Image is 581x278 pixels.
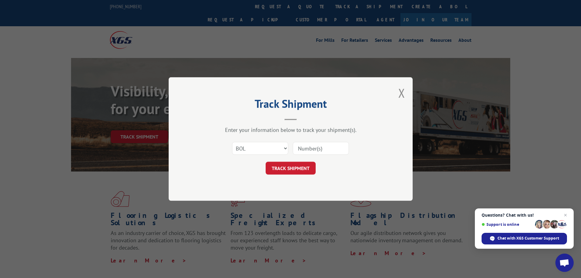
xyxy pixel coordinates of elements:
span: Chat with XGS Customer Support [497,236,559,241]
span: Close chat [562,211,569,219]
span: Questions? Chat with us! [482,213,567,218]
span: Support is online [482,222,533,227]
button: Close modal [398,85,405,101]
div: Chat with XGS Customer Support [482,233,567,244]
input: Number(s) [293,142,349,155]
button: TRACK SHIPMENT [266,162,316,175]
div: Enter your information below to track your shipment(s). [199,126,382,133]
div: Open chat [555,254,574,272]
h2: Track Shipment [199,99,382,111]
